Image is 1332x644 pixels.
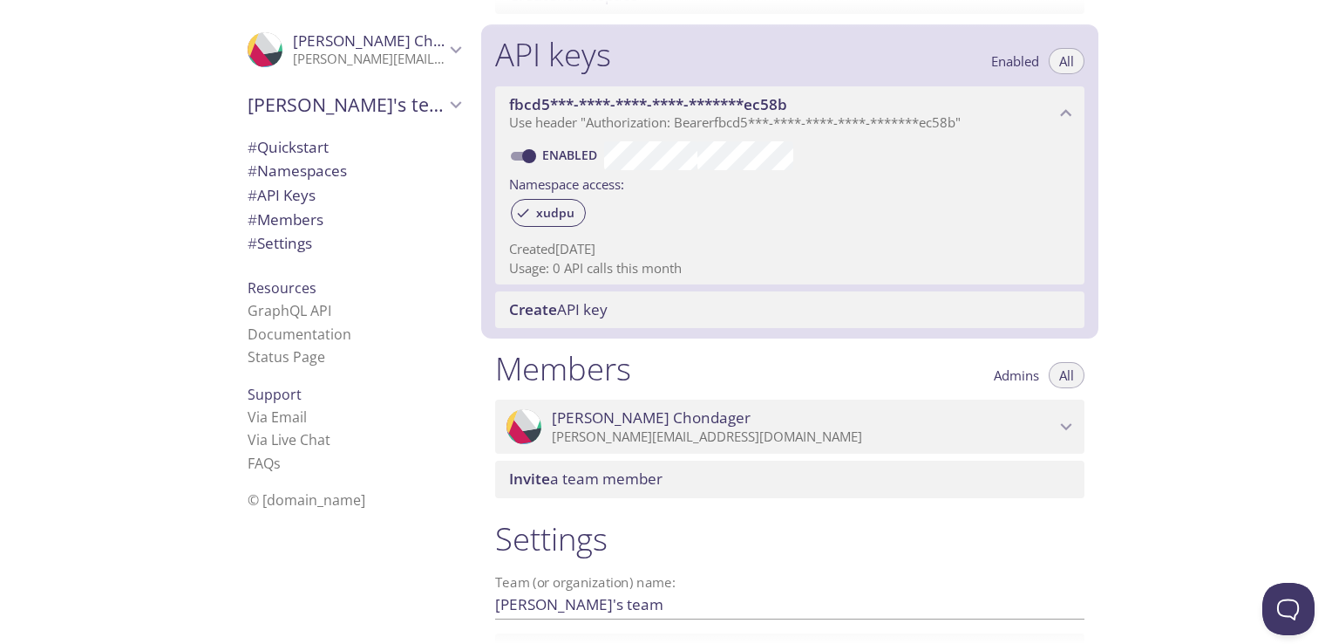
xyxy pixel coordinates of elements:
div: xudpu [511,199,586,227]
span: # [248,233,257,253]
p: [PERSON_NAME][EMAIL_ADDRESS][DOMAIN_NAME] [552,428,1055,446]
p: [PERSON_NAME][EMAIL_ADDRESS][DOMAIN_NAME] [293,51,445,68]
div: Create API Key [495,291,1084,328]
div: Namespaces [234,159,474,183]
div: Bhavik Chondager [495,400,1084,454]
p: Created [DATE] [509,240,1070,258]
a: Via Live Chat [248,430,330,449]
button: All [1049,362,1084,388]
div: Invite a team member [495,461,1084,497]
span: s [274,454,281,473]
label: Team (or organization) name: [495,576,676,589]
a: Via Email [248,408,307,427]
p: Usage: 0 API calls this month [509,259,1070,277]
span: Invite [509,469,550,489]
label: Namespace access: [509,170,624,195]
span: a team member [509,469,663,489]
span: xudpu [526,205,585,221]
div: Bhavik's team [234,82,474,127]
div: API Keys [234,183,474,208]
span: API Keys [248,185,316,205]
span: Namespaces [248,161,347,181]
span: # [248,185,257,205]
h1: API keys [495,35,611,74]
div: Quickstart [234,135,474,160]
a: FAQ [248,454,281,473]
div: Bhavik Chondager [234,21,474,79]
button: Admins [983,362,1050,388]
div: Members [234,208,474,232]
a: Enabled [540,147,604,163]
span: © [DOMAIN_NAME] [248,490,365,510]
iframe: Help Scout Beacon - Open [1262,583,1315,635]
button: Enabled [981,48,1050,74]
h1: Settings [495,519,1084,558]
h1: Members [495,349,631,388]
a: GraphQL API [248,301,331,320]
span: Support [248,385,302,404]
span: Create [509,299,557,319]
span: [PERSON_NAME] Chondager [293,31,492,51]
span: Members [248,209,323,230]
span: Quickstart [248,137,329,157]
a: Documentation [248,325,351,344]
div: Team Settings [234,231,474,256]
span: # [248,161,257,181]
span: Resources [248,278,316,298]
span: # [248,209,257,230]
span: Settings [248,233,312,253]
a: Status Page [248,347,325,367]
span: [PERSON_NAME]'s team [248,92,445,117]
span: [PERSON_NAME] Chondager [552,408,751,428]
span: API key [509,299,608,319]
button: All [1049,48,1084,74]
span: # [248,137,257,157]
